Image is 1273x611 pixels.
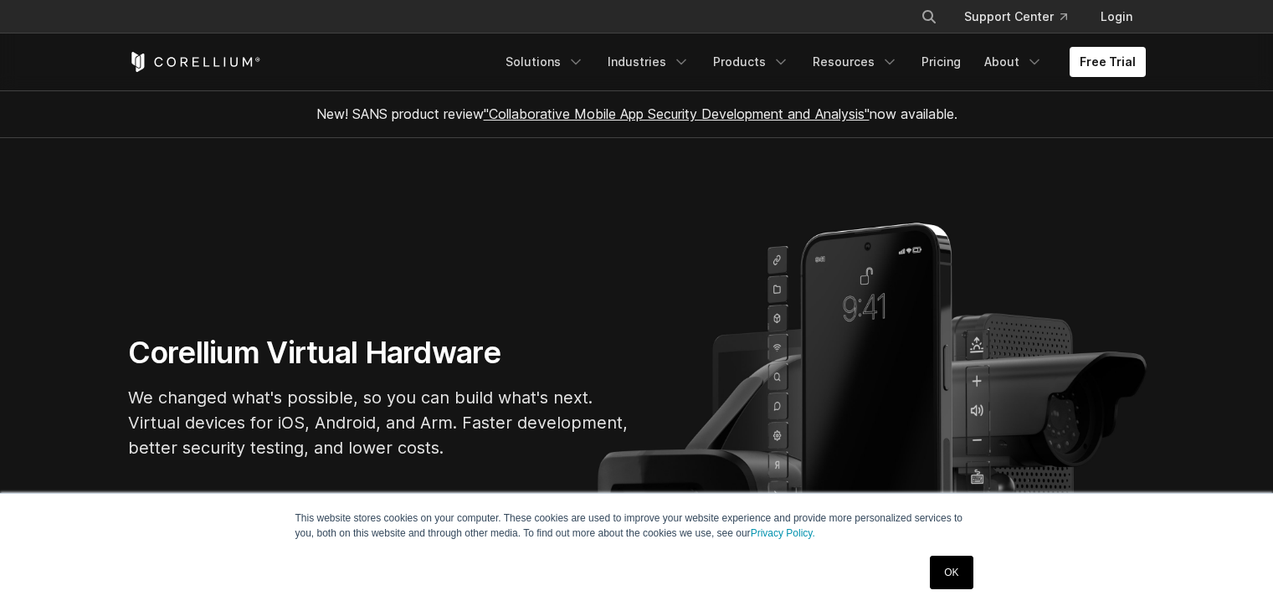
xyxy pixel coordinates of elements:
[495,47,1146,77] div: Navigation Menu
[1070,47,1146,77] a: Free Trial
[930,556,973,589] a: OK
[128,334,630,372] h1: Corellium Virtual Hardware
[128,385,630,460] p: We changed what's possible, so you can build what's next. Virtual devices for iOS, Android, and A...
[911,47,971,77] a: Pricing
[495,47,594,77] a: Solutions
[803,47,908,77] a: Resources
[703,47,799,77] a: Products
[598,47,700,77] a: Industries
[484,105,870,122] a: "Collaborative Mobile App Security Development and Analysis"
[914,2,944,32] button: Search
[295,511,978,541] p: This website stores cookies on your computer. These cookies are used to improve your website expe...
[901,2,1146,32] div: Navigation Menu
[951,2,1081,32] a: Support Center
[1087,2,1146,32] a: Login
[974,47,1053,77] a: About
[128,52,261,72] a: Corellium Home
[316,105,957,122] span: New! SANS product review now available.
[751,527,815,539] a: Privacy Policy.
